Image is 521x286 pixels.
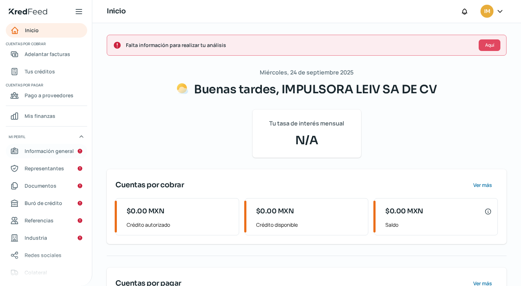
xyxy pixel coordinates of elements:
span: Tus créditos [25,67,55,76]
span: Tu tasa de interés mensual [269,118,344,129]
span: Ver más [473,281,492,286]
a: Adelantar facturas [6,47,87,61]
span: Crédito autorizado [127,220,233,229]
span: Mi perfil [9,133,25,140]
a: Pago a proveedores [6,88,87,103]
span: Saldo [385,220,492,229]
span: $0.00 MXN [256,206,294,216]
span: Ver más [473,183,492,188]
span: Buró de crédito [25,199,62,208]
a: Información general [6,144,87,158]
span: Adelantar facturas [25,50,70,59]
a: Representantes [6,161,87,176]
button: Ver más [467,178,498,192]
span: Cuentas por cobrar [115,180,184,191]
span: Representantes [25,164,64,173]
a: Inicio [6,23,87,38]
a: Colateral [6,265,87,280]
span: Referencias [25,216,54,225]
span: Información general [25,146,74,155]
span: Crédito disponible [256,220,363,229]
span: Buenas tardes, IMPULSORA LEIV SA DE CV [194,82,437,97]
span: Documentos [25,181,56,190]
span: Cuentas por pagar [6,82,86,88]
h1: Inicio [107,6,126,17]
span: Aquí [485,43,494,47]
a: Tus créditos [6,64,87,79]
span: $0.00 MXN [127,206,165,216]
span: Industria [25,233,47,242]
a: Industria [6,231,87,245]
a: Referencias [6,213,87,228]
span: $0.00 MXN [385,206,423,216]
span: Pago a proveedores [25,91,73,100]
a: Mis finanzas [6,109,87,123]
span: Redes sociales [25,251,62,260]
span: N/A [261,132,352,149]
span: IM [484,7,490,16]
span: Inicio [25,26,39,35]
span: Falta información para realizar tu análisis [126,40,473,50]
span: Mis finanzas [25,111,55,120]
button: Aquí [479,39,500,51]
span: Cuentas por cobrar [6,40,86,47]
a: Redes sociales [6,248,87,262]
a: Documentos [6,179,87,193]
img: Saludos [177,83,188,94]
span: Miércoles, 24 de septiembre 2025 [260,67,353,78]
span: Colateral [25,268,47,277]
a: Buró de crédito [6,196,87,210]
